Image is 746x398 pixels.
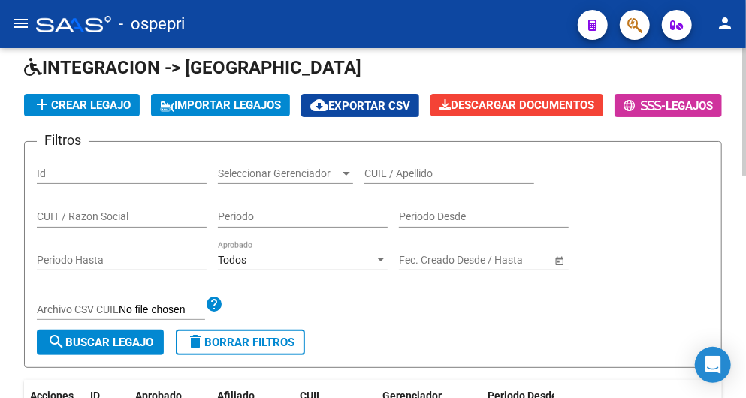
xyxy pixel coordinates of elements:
[24,57,361,78] span: INTEGRACION -> [GEOGRAPHIC_DATA]
[119,8,185,41] span: - ospepri
[37,330,164,355] button: Buscar Legajo
[151,94,290,116] button: IMPORTAR LEGAJOS
[310,96,328,114] mat-icon: cloud_download
[205,295,223,313] mat-icon: help
[47,336,153,349] span: Buscar Legajo
[33,95,51,113] mat-icon: add
[33,98,131,112] span: Crear Legajo
[624,99,666,113] span: -
[666,99,713,113] span: Legajos
[310,99,410,113] span: Exportar CSV
[186,336,294,349] span: Borrar Filtros
[47,333,65,351] mat-icon: search
[218,167,340,180] span: Seleccionar Gerenciador
[695,347,731,383] div: Open Intercom Messenger
[218,254,246,266] span: Todos
[551,252,567,268] button: Open calendar
[615,94,722,117] button: -Legajos
[439,98,594,112] span: Descargar Documentos
[301,94,419,117] button: Exportar CSV
[716,14,734,32] mat-icon: person
[37,130,89,151] h3: Filtros
[467,254,540,267] input: Fecha fin
[176,330,305,355] button: Borrar Filtros
[12,14,30,32] mat-icon: menu
[119,303,205,317] input: Archivo CSV CUIL
[37,303,119,315] span: Archivo CSV CUIL
[24,94,140,116] button: Crear Legajo
[399,254,454,267] input: Fecha inicio
[160,98,281,112] span: IMPORTAR LEGAJOS
[430,94,603,116] button: Descargar Documentos
[186,333,204,351] mat-icon: delete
